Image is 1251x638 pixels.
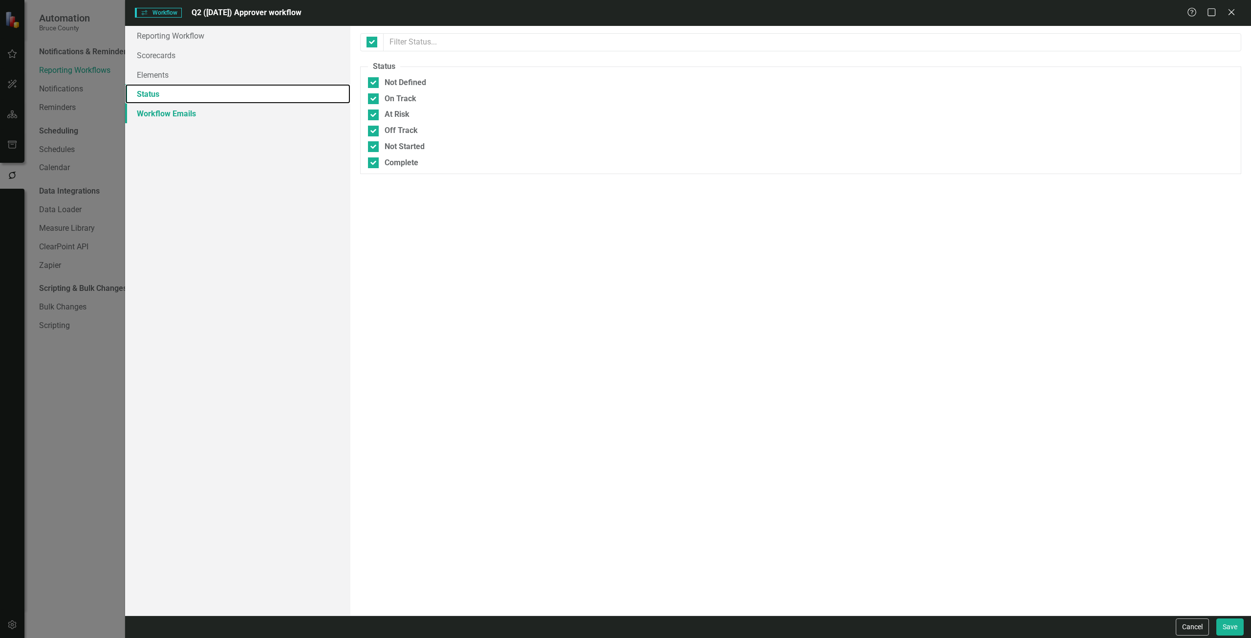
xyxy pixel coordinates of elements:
[135,8,182,18] span: Workflow
[385,141,425,153] div: Not Started
[385,77,426,88] div: Not Defined
[125,65,350,85] a: Elements
[1216,618,1244,636] button: Save
[385,93,416,105] div: On Track
[125,84,350,104] a: Status
[125,26,350,45] a: Reporting Workflow
[383,33,1241,51] input: Filter Status...
[385,157,418,169] div: Complete
[385,109,410,120] div: At Risk
[385,125,418,136] div: Off Track
[125,45,350,65] a: Scorecards
[1176,618,1209,636] button: Cancel
[368,61,400,72] legend: Status
[192,8,302,17] span: Q2 ([DATE]) Approver workflow
[125,104,350,123] a: Workflow Emails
